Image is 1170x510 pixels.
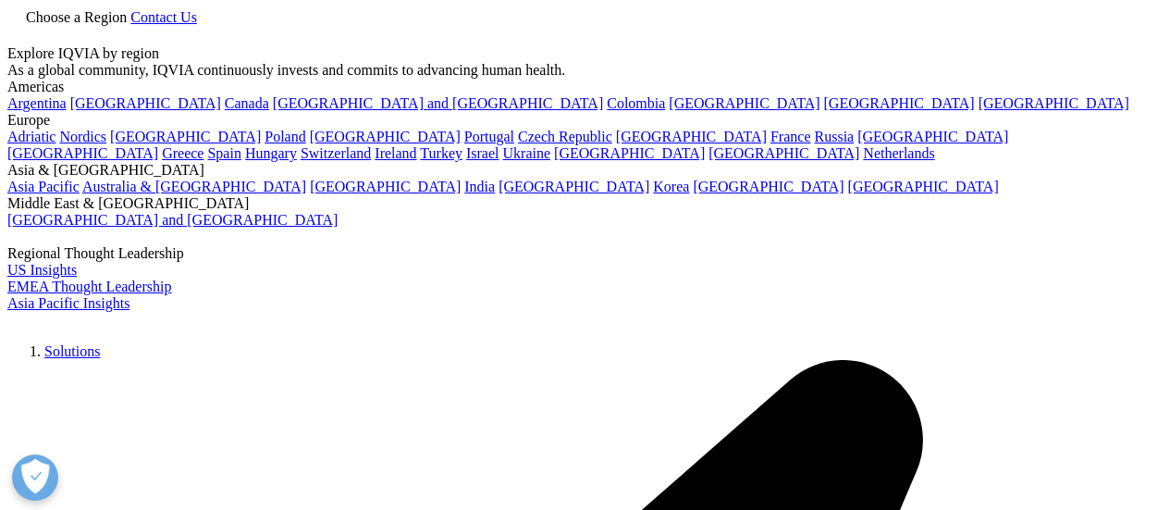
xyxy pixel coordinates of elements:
[7,112,1163,129] div: Europe
[26,9,127,25] span: Choose a Region
[7,129,55,144] a: Adriatic
[162,145,203,161] a: Greece
[848,179,999,194] a: [GEOGRAPHIC_DATA]
[7,162,1163,179] div: Asia & [GEOGRAPHIC_DATA]
[7,295,129,311] a: Asia Pacific Insights
[607,95,665,111] a: Colombia
[464,129,514,144] a: Portugal
[130,9,197,25] a: Contact Us
[420,145,462,161] a: Turkey
[616,129,767,144] a: [GEOGRAPHIC_DATA]
[310,129,461,144] a: [GEOGRAPHIC_DATA]
[503,145,551,161] a: Ukraine
[70,95,221,111] a: [GEOGRAPHIC_DATA]
[375,145,416,161] a: Ireland
[225,95,269,111] a: Canada
[273,95,603,111] a: [GEOGRAPHIC_DATA] and [GEOGRAPHIC_DATA]
[554,145,705,161] a: [GEOGRAPHIC_DATA]
[59,129,106,144] a: Nordics
[669,95,819,111] a: [GEOGRAPHIC_DATA]
[7,95,67,111] a: Argentina
[518,129,612,144] a: Czech Republic
[7,279,171,294] a: EMEA Thought Leadership
[310,179,461,194] a: [GEOGRAPHIC_DATA]
[979,95,1129,111] a: [GEOGRAPHIC_DATA]
[110,129,261,144] a: [GEOGRAPHIC_DATA]
[7,79,1163,95] div: Americas
[824,95,975,111] a: [GEOGRAPHIC_DATA]
[7,45,1163,62] div: Explore IQVIA by region
[44,343,100,359] a: Solutions
[708,145,859,161] a: [GEOGRAPHIC_DATA]
[499,179,649,194] a: [GEOGRAPHIC_DATA]
[82,179,306,194] a: Australia & [GEOGRAPHIC_DATA]
[7,262,77,278] a: US Insights
[857,129,1008,144] a: [GEOGRAPHIC_DATA]
[245,145,297,161] a: Hungary
[301,145,371,161] a: Switzerland
[815,129,855,144] a: Russia
[7,212,338,228] a: [GEOGRAPHIC_DATA] and [GEOGRAPHIC_DATA]
[693,179,844,194] a: [GEOGRAPHIC_DATA]
[7,145,158,161] a: [GEOGRAPHIC_DATA]
[7,195,1163,212] div: Middle East & [GEOGRAPHIC_DATA]
[7,62,1163,79] div: As a global community, IQVIA continuously invests and commits to advancing human health.
[653,179,689,194] a: Korea
[466,145,499,161] a: Israel
[7,179,80,194] a: Asia Pacific
[265,129,305,144] a: Poland
[7,245,1163,262] div: Regional Thought Leadership
[770,129,811,144] a: France
[464,179,495,194] a: India
[12,454,58,501] button: Open Preferences
[207,145,240,161] a: Spain
[863,145,934,161] a: Netherlands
